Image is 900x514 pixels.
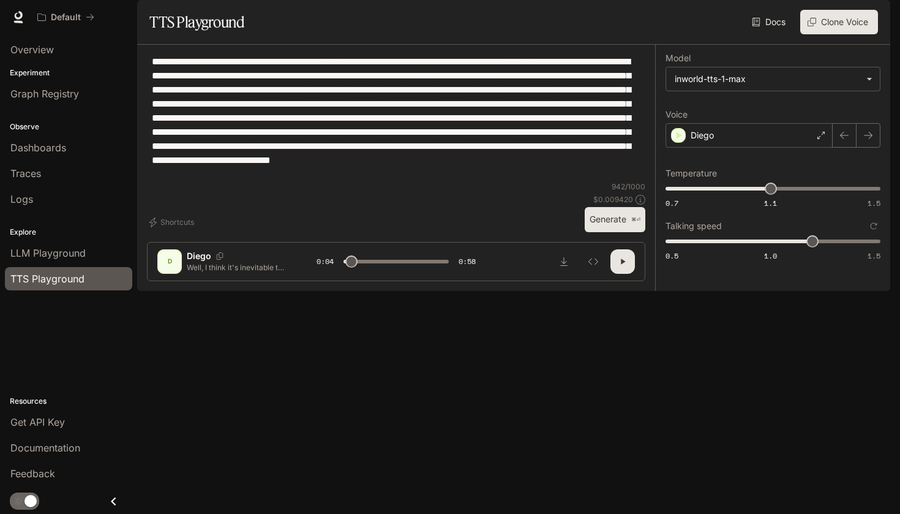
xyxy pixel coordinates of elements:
[764,198,777,208] span: 1.1
[800,10,878,34] button: Clone Voice
[666,54,691,62] p: Model
[666,222,722,230] p: Talking speed
[666,251,678,261] span: 0.5
[211,252,228,260] button: Copy Voice ID
[868,198,880,208] span: 1.5
[160,252,179,271] div: D
[552,249,576,274] button: Download audio
[147,213,199,232] button: Shortcuts
[149,10,244,34] h1: TTS Playground
[32,5,100,29] button: All workspaces
[666,169,717,178] p: Temperature
[666,67,880,91] div: inworld-tts-1-max
[459,255,476,268] span: 0:58
[749,10,790,34] a: Docs
[51,12,81,23] p: Default
[187,250,211,262] p: Diego
[675,73,860,85] div: inworld-tts-1-max
[585,207,645,232] button: Generate⌘⏎
[691,129,714,142] p: Diego
[666,110,688,119] p: Voice
[764,251,777,261] span: 1.0
[666,198,678,208] span: 0.7
[317,255,334,268] span: 0:04
[581,249,606,274] button: Inspect
[187,262,287,273] p: Well, I think it's inevitable to give one's style, because in some way one is always oneself. So,...
[868,251,880,261] span: 1.5
[867,219,880,233] button: Reset to default
[631,216,640,224] p: ⌘⏎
